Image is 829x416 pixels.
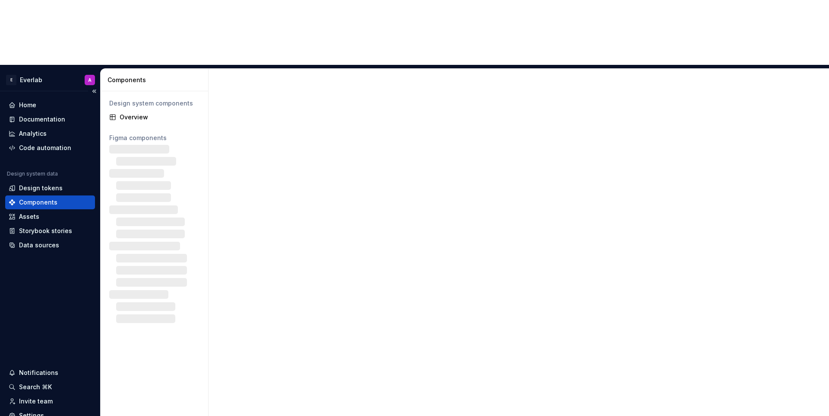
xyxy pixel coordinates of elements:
[109,134,199,142] div: Figma components
[19,198,57,207] div: Components
[109,99,199,108] div: Design system components
[5,238,95,252] a: Data sources
[108,76,205,84] div: Components
[5,224,95,238] a: Storybook stories
[2,70,98,89] button: EEverlabA
[88,77,92,83] div: A
[5,141,95,155] a: Code automation
[19,212,39,221] div: Assets
[5,210,95,224] a: Assets
[5,112,95,126] a: Documentation
[20,76,42,84] div: Everlab
[6,75,16,85] div: E
[19,383,52,391] div: Search ⌘K
[5,181,95,195] a: Design tokens
[19,115,65,124] div: Documentation
[19,241,59,250] div: Data sources
[19,144,71,152] div: Code automation
[5,98,95,112] a: Home
[88,85,100,97] button: Collapse sidebar
[19,397,53,406] div: Invite team
[19,368,58,377] div: Notifications
[19,184,63,192] div: Design tokens
[5,380,95,394] button: Search ⌘K
[19,227,72,235] div: Storybook stories
[106,110,203,124] a: Overview
[7,170,58,177] div: Design system data
[5,127,95,141] a: Analytics
[5,366,95,380] button: Notifications
[5,195,95,209] a: Components
[19,129,47,138] div: Analytics
[120,113,199,122] div: Overview
[19,101,36,109] div: Home
[5,394,95,408] a: Invite team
